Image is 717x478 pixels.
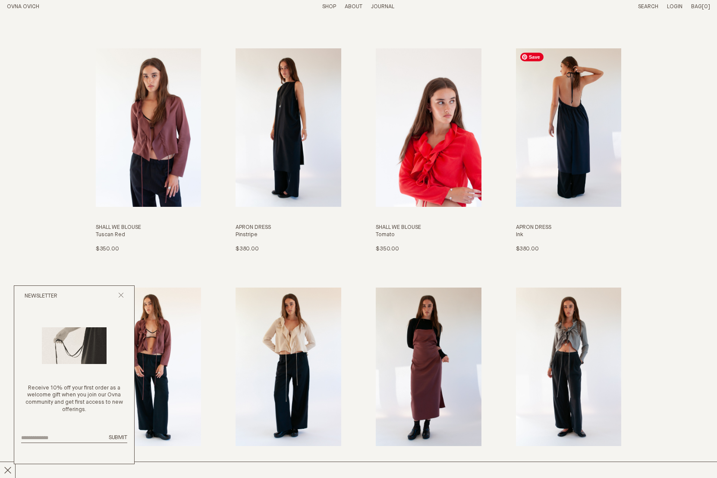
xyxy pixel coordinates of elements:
[25,293,57,300] h2: Newsletter
[96,246,119,252] span: $350.00
[96,224,201,231] h3: Shall We Blouse
[516,224,622,231] h3: Apron Dress
[691,4,702,9] span: Bag
[21,385,127,414] p: Receive 10% off your first order as a welcome gift when you join our Ovna community and get first...
[516,48,622,253] a: Apron Dress
[109,434,127,442] button: Submit
[96,231,201,239] h4: Tuscan Red
[520,53,544,61] span: Save
[516,48,622,207] img: Apron Dress
[376,231,481,239] h4: Tomato
[96,288,201,446] img: Painter Pant
[516,231,622,239] h4: Ink
[96,48,201,207] img: Shall We Blouse
[516,288,622,446] img: Me Trouser
[236,224,341,231] h3: Apron Dress
[345,3,362,11] summary: About
[376,246,399,252] span: $350.00
[236,288,341,446] img: Shall We Blouse
[236,48,341,207] img: Apron Dress
[236,48,341,253] a: Apron Dress
[376,48,481,207] img: Shall We Blouse
[376,48,481,253] a: Shall We Blouse
[322,4,336,9] a: Shop
[236,231,341,239] h4: Pinstripe
[667,4,682,9] a: Login
[371,4,394,9] a: Journal
[376,288,481,446] img: Apron Dress
[638,4,658,9] a: Search
[109,435,127,440] span: Submit
[702,4,710,9] span: [0]
[7,4,39,9] a: Home
[118,292,124,301] button: Close popup
[516,246,539,252] span: $380.00
[376,224,481,231] h3: Shall We Blouse
[236,246,258,252] span: $380.00
[96,48,201,253] a: Shall We Blouse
